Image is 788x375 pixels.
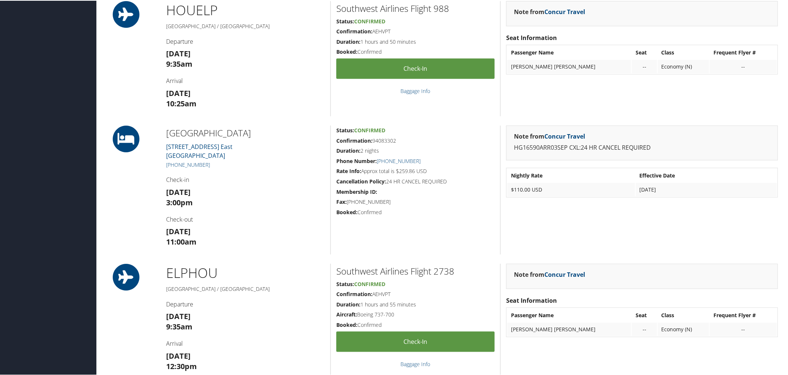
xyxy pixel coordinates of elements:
[336,208,357,215] strong: Booked:
[336,47,357,54] strong: Booked:
[636,182,777,196] td: [DATE]
[336,331,495,351] a: Check-in
[632,45,657,59] th: Seat
[166,0,325,19] h1: HOU ELP
[713,63,773,69] div: --
[544,132,585,140] a: Concur Travel
[166,142,233,159] a: [STREET_ADDRESS] East[GEOGRAPHIC_DATA]
[710,45,777,59] th: Frequent Flyer #
[336,167,495,174] h5: Approx total is $259.86 USD
[506,33,557,41] strong: Seat Information
[336,310,495,318] h5: Boeing 737-700
[401,87,431,94] a: Baggage Info
[166,215,325,223] h4: Check-out
[166,48,191,58] strong: [DATE]
[166,285,325,292] h5: [GEOGRAPHIC_DATA] / [GEOGRAPHIC_DATA]
[336,17,354,24] strong: Status:
[507,168,635,182] th: Nightly Rate
[354,280,385,287] span: Confirmed
[336,146,495,154] h5: 2 nights
[336,187,377,195] strong: Membership ID:
[506,296,557,304] strong: Seat Information
[636,168,777,182] th: Effective Date
[336,167,361,174] strong: Rate Info:
[166,299,325,308] h4: Departure
[658,59,709,73] td: Economy (N)
[336,290,495,297] h5: AEHVPT
[336,1,495,14] h2: Southwest Airlines Flight 988
[166,236,197,246] strong: 11:00am
[336,136,495,144] h5: 94083302
[636,325,653,332] div: --
[336,321,357,328] strong: Booked:
[166,197,193,207] strong: 3:00pm
[336,136,372,143] strong: Confirmation:
[166,175,325,183] h4: Check-in
[166,98,197,108] strong: 10:25am
[336,300,495,308] h5: 1 hours and 55 minutes
[507,322,631,335] td: [PERSON_NAME] [PERSON_NAME]
[336,58,495,78] a: Check-in
[166,226,191,236] strong: [DATE]
[336,177,386,184] strong: Cancellation Policy:
[166,339,325,347] h4: Arrival
[166,37,325,45] h4: Departure
[507,182,635,196] td: $110.00 USD
[336,27,495,34] h5: AEHVPT
[544,270,585,278] a: Concur Travel
[166,58,192,68] strong: 9:35am
[166,87,191,97] strong: [DATE]
[166,76,325,84] h4: Arrival
[514,132,585,140] strong: Note from
[166,321,192,331] strong: 9:35am
[336,177,495,185] h5: 24 HR CANCEL REQUIRED
[166,361,197,371] strong: 12:30pm
[336,47,495,55] h5: Confirmed
[336,300,360,307] strong: Duration:
[336,27,372,34] strong: Confirmation:
[166,186,191,196] strong: [DATE]
[544,7,585,15] a: Concur Travel
[166,160,210,167] a: [PHONE_NUMBER]
[166,126,325,139] h2: [GEOGRAPHIC_DATA]
[336,290,372,297] strong: Confirmation:
[336,208,495,215] h5: Confirmed
[713,325,773,332] div: --
[632,308,657,321] th: Seat
[166,311,191,321] strong: [DATE]
[514,270,585,278] strong: Note from
[507,308,631,321] th: Passenger Name
[336,37,360,44] strong: Duration:
[166,263,325,282] h1: ELP HOU
[377,157,421,164] a: [PHONE_NUMBER]
[336,310,357,317] strong: Aircraft:
[710,308,777,321] th: Frequent Flyer #
[514,142,770,152] p: HG16590ARR03SEP CXL:24 HR CANCEL REQUIRED
[336,126,354,133] strong: Status:
[336,280,354,287] strong: Status:
[336,37,495,45] h5: 1 hours and 50 minutes
[336,198,347,205] strong: Fax:
[507,59,631,73] td: [PERSON_NAME] [PERSON_NAME]
[514,7,585,15] strong: Note from
[336,264,495,277] h2: Southwest Airlines Flight 2738
[354,126,385,133] span: Confirmed
[336,146,360,153] strong: Duration:
[401,360,431,367] a: Baggage Info
[166,22,325,29] h5: [GEOGRAPHIC_DATA] / [GEOGRAPHIC_DATA]
[658,322,709,335] td: Economy (N)
[336,157,377,164] strong: Phone Number:
[336,321,495,328] h5: Confirmed
[636,63,653,69] div: --
[507,45,631,59] th: Passenger Name
[336,198,495,205] h5: [PHONE_NUMBER]
[658,308,709,321] th: Class
[658,45,709,59] th: Class
[354,17,385,24] span: Confirmed
[166,350,191,360] strong: [DATE]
